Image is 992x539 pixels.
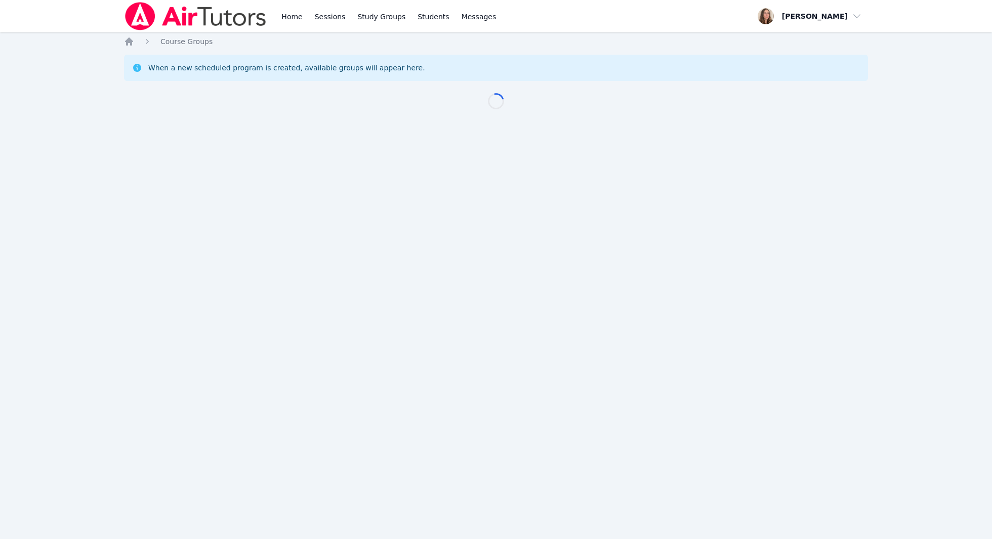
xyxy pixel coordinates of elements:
[160,36,213,47] a: Course Groups
[124,36,868,47] nav: Breadcrumb
[124,2,267,30] img: Air Tutors
[148,63,425,73] div: When a new scheduled program is created, available groups will appear here.
[160,37,213,46] span: Course Groups
[462,12,497,22] span: Messages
